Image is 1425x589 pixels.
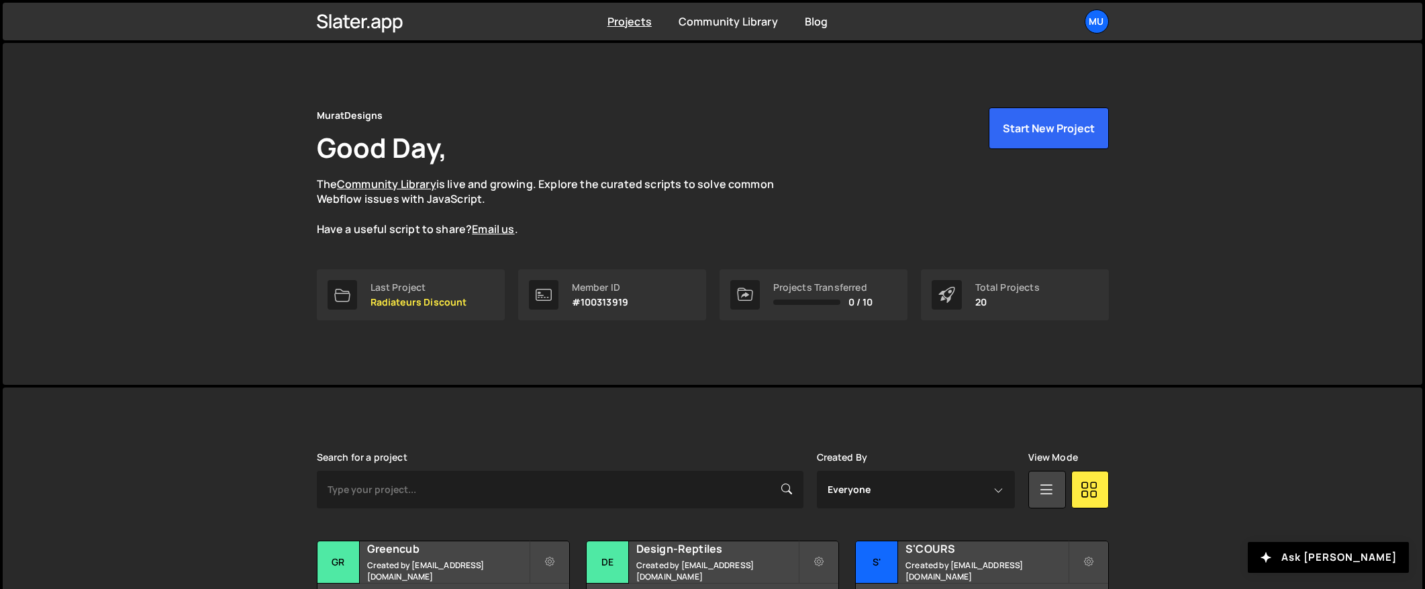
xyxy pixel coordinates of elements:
[856,541,898,584] div: S'
[367,541,529,556] h2: Greencub
[367,559,529,582] small: Created by [EMAIL_ADDRESS][DOMAIN_NAME]
[317,452,407,463] label: Search for a project
[607,14,652,29] a: Projects
[989,107,1109,149] button: Start New Project
[317,269,505,320] a: Last Project Radiateurs Discount
[371,297,467,308] p: Radiateurs Discount
[1085,9,1109,34] a: Mu
[636,541,798,556] h2: Design-Reptiles
[317,177,800,237] p: The is live and growing. Explore the curated scripts to solve common Webflow issues with JavaScri...
[317,541,360,584] div: Gr
[317,107,383,124] div: MuratDesigns
[975,282,1040,293] div: Total Projects
[317,129,447,166] h1: Good Day,
[572,282,629,293] div: Member ID
[1028,452,1078,463] label: View Mode
[317,471,803,508] input: Type your project...
[337,177,436,191] a: Community Library
[371,282,467,293] div: Last Project
[905,559,1067,582] small: Created by [EMAIL_ADDRESS][DOMAIN_NAME]
[472,222,514,236] a: Email us
[773,282,873,293] div: Projects Transferred
[1248,542,1409,573] button: Ask [PERSON_NAME]
[636,559,798,582] small: Created by [EMAIL_ADDRESS][DOMAIN_NAME]
[817,452,868,463] label: Created By
[587,541,629,584] div: De
[905,541,1067,556] h2: S'COURS
[848,297,873,308] span: 0 / 10
[975,297,1040,308] p: 20
[679,14,778,29] a: Community Library
[572,297,629,308] p: #100313919
[805,14,828,29] a: Blog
